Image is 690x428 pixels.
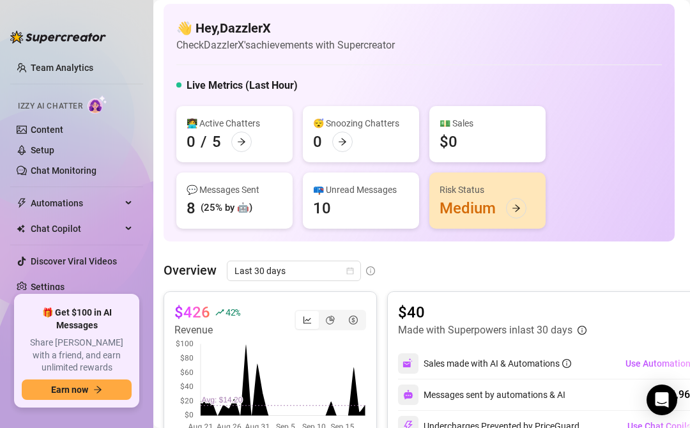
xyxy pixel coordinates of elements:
[187,198,195,218] div: 8
[402,358,414,369] img: svg%3e
[398,302,586,323] article: $40
[440,116,535,130] div: 💵 Sales
[174,323,240,338] article: Revenue
[31,145,54,155] a: Setup
[295,310,366,330] div: segmented control
[31,125,63,135] a: Content
[424,356,571,371] div: Sales made with AI & Automations
[31,165,96,176] a: Chat Monitoring
[212,132,221,152] div: 5
[403,390,413,400] img: svg%3e
[338,137,347,146] span: arrow-right
[10,31,106,43] img: logo-BBDzfeDw.svg
[313,198,331,218] div: 10
[398,385,565,405] div: Messages sent by automations & AI
[201,201,252,216] div: (25% by 🤖)
[31,218,121,239] span: Chat Copilot
[578,326,586,335] span: info-circle
[17,198,27,208] span: thunderbolt
[234,261,353,280] span: Last 30 days
[313,116,409,130] div: 😴 Snoozing Chatters
[22,379,132,400] button: Earn nowarrow-right
[176,19,395,37] h4: 👋 Hey, DazzlerX
[440,132,457,152] div: $0
[346,267,354,275] span: calendar
[31,256,117,266] a: Discover Viral Videos
[215,308,224,317] span: rise
[22,337,132,374] span: Share [PERSON_NAME] with a friend, and earn unlimited rewards
[313,183,409,197] div: 📪 Unread Messages
[17,224,25,233] img: Chat Copilot
[174,302,210,323] article: $426
[366,266,375,275] span: info-circle
[18,100,82,112] span: Izzy AI Chatter
[562,359,571,368] span: info-circle
[349,316,358,325] span: dollar-circle
[31,282,65,292] a: Settings
[93,385,102,394] span: arrow-right
[187,78,298,93] h5: Live Metrics (Last Hour)
[226,306,240,318] span: 42 %
[88,95,107,114] img: AI Chatter
[303,316,312,325] span: line-chart
[187,132,195,152] div: 0
[51,385,88,395] span: Earn now
[176,37,395,53] article: Check DazzlerX's achievements with Supercreator
[313,132,322,152] div: 0
[440,183,535,197] div: Risk Status
[398,323,572,338] article: Made with Superpowers in last 30 days
[22,307,132,332] span: 🎁 Get $100 in AI Messages
[31,63,93,73] a: Team Analytics
[326,316,335,325] span: pie-chart
[31,193,121,213] span: Automations
[187,183,282,197] div: 💬 Messages Sent
[237,137,246,146] span: arrow-right
[164,261,217,280] article: Overview
[187,116,282,130] div: 👩‍💻 Active Chatters
[512,204,521,213] span: arrow-right
[647,385,677,415] div: Open Intercom Messenger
